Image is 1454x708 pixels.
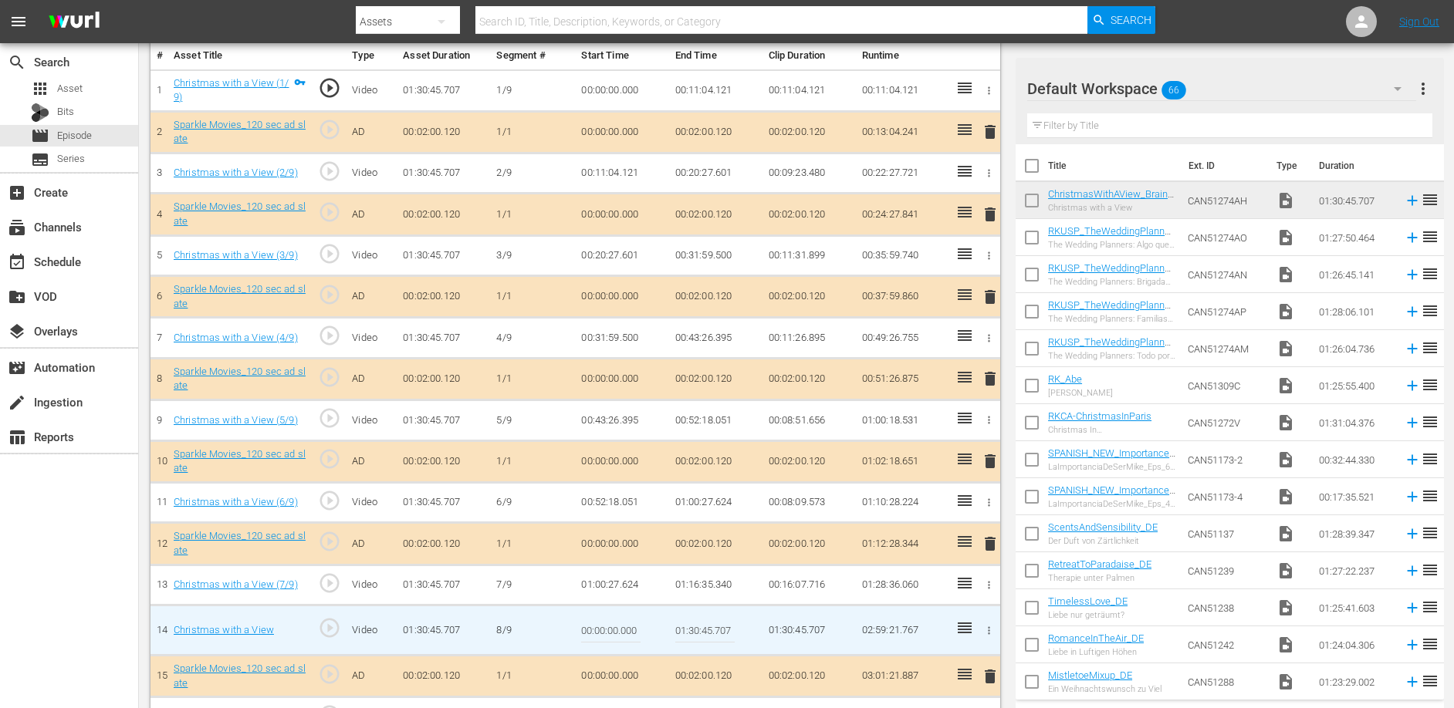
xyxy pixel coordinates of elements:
a: ChristmasWithAView_BrainPower [1048,188,1174,211]
td: 00:35:59.740 [856,235,949,276]
a: Christmas with a View (7/9) [174,578,298,590]
a: ScentsAndSensibility_DE [1048,521,1158,533]
td: 7 [150,318,167,359]
td: 00:49:26.755 [856,318,949,359]
span: reorder [1421,561,1439,579]
td: 00:02:00.120 [669,656,763,697]
td: 00:11:04.121 [763,69,856,111]
button: delete [981,532,999,555]
td: 00:02:00.120 [669,523,763,565]
div: The Wedding Planners: Brigada Nupcial [1048,277,1175,287]
td: 03:01:21.887 [856,656,949,697]
td: 01:28:36.060 [856,565,949,605]
span: reorder [1421,598,1439,616]
td: 4/9 [490,318,575,359]
span: play_circle_outline [318,324,341,347]
a: RKCA-ChristmasInParis [1048,410,1151,422]
th: Ext. ID [1179,144,1266,187]
td: 01:25:55.400 [1313,367,1398,404]
td: CAN51274AP [1182,293,1270,330]
div: Der Duft von Zärtlichkeit [1048,536,1158,546]
span: Asset [57,81,83,96]
span: Series [31,150,49,169]
a: MistletoeMixup_DE [1048,669,1132,681]
span: Video [1276,191,1295,210]
td: Video [346,69,397,111]
span: Series [57,151,85,167]
span: reorder [1421,487,1439,505]
td: 00:00:00.000 [575,194,668,235]
td: 00:02:00.120 [763,440,856,482]
td: 9 [150,400,167,441]
a: RKUSP_TheWeddingPlanners_ChampagneDreams [1048,225,1173,248]
td: 00:00:00.000 [575,523,668,565]
a: Sign Out [1399,15,1439,28]
span: Reports [8,428,26,447]
svg: Add to Episode [1404,340,1421,357]
td: 01:30:45.707 [1313,182,1398,219]
span: play_circle_outline [318,616,341,639]
span: reorder [1421,302,1439,320]
td: CAN51137 [1182,515,1270,552]
a: Christmas with a View [174,624,274,636]
span: Channels [8,218,26,237]
td: 01:25:41.603 [1313,589,1398,626]
a: Sparkle Movies_120 sec ad slate [174,366,306,392]
td: CAN51274AN [1182,256,1270,293]
td: 00:37:59.860 [856,276,949,318]
td: Video [346,318,397,359]
td: 10 [150,440,167,482]
td: 00:00:00.000 [575,276,668,318]
span: delete [981,369,999,388]
th: End Time [669,42,763,70]
td: 00:11:04.121 [856,69,949,111]
a: SPANISH_NEW_ImportanceOfBeingMike_Eps_4-6 [1048,484,1175,507]
svg: Add to Episode [1404,414,1421,431]
td: 5/9 [490,400,575,441]
span: Video [1276,487,1295,506]
td: CAN51238 [1182,589,1270,626]
svg: Add to Episode [1404,303,1421,320]
div: The Wedding Planners: Todo por Amor [1048,351,1175,361]
td: 01:00:27.624 [575,565,668,605]
a: Christmas with a View (3/9) [174,249,298,261]
td: 01:24:04.306 [1313,626,1398,663]
td: CAN51242 [1182,626,1270,663]
span: reorder [1421,228,1439,246]
svg: Add to Episode [1404,229,1421,246]
td: 00:02:00.120 [669,194,763,235]
td: 1/9 [490,69,575,111]
span: play_circle_outline [318,160,341,183]
button: delete [981,450,999,473]
span: play_circle_outline [318,242,341,265]
svg: Add to Episode [1404,525,1421,542]
span: Video [1276,376,1295,395]
svg: Add to Episode [1404,192,1421,209]
td: 00:02:00.120 [763,276,856,318]
td: Video [346,605,397,656]
td: 00:11:31.899 [763,235,856,276]
td: AD [346,111,397,153]
div: Therapie unter Palmen [1048,573,1151,583]
td: 00:43:26.395 [669,318,763,359]
td: 02:59:21.767 [856,605,949,656]
td: 15 [150,656,167,697]
span: Video [1276,561,1295,580]
td: 00:11:04.121 [669,69,763,111]
td: 1/1 [490,111,575,153]
td: CAN51274AH [1182,182,1270,219]
td: 6/9 [490,482,575,523]
span: play_circle_outline [318,366,341,389]
span: delete [981,288,999,306]
td: 01:12:28.344 [856,523,949,565]
td: AD [346,194,397,235]
td: AD [346,276,397,318]
span: play_circle_outline [318,662,341,686]
td: 00:51:26.875 [856,358,949,400]
svg: Add to Episode [1404,451,1421,468]
a: SPANISH_NEW_ImportanceOfBeingMike_Eps_6-10 [1048,447,1175,470]
td: AD [346,523,397,565]
td: CAN51274AO [1182,219,1270,256]
span: play_circle_outline [318,118,341,141]
td: 00:02:00.120 [763,523,856,565]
